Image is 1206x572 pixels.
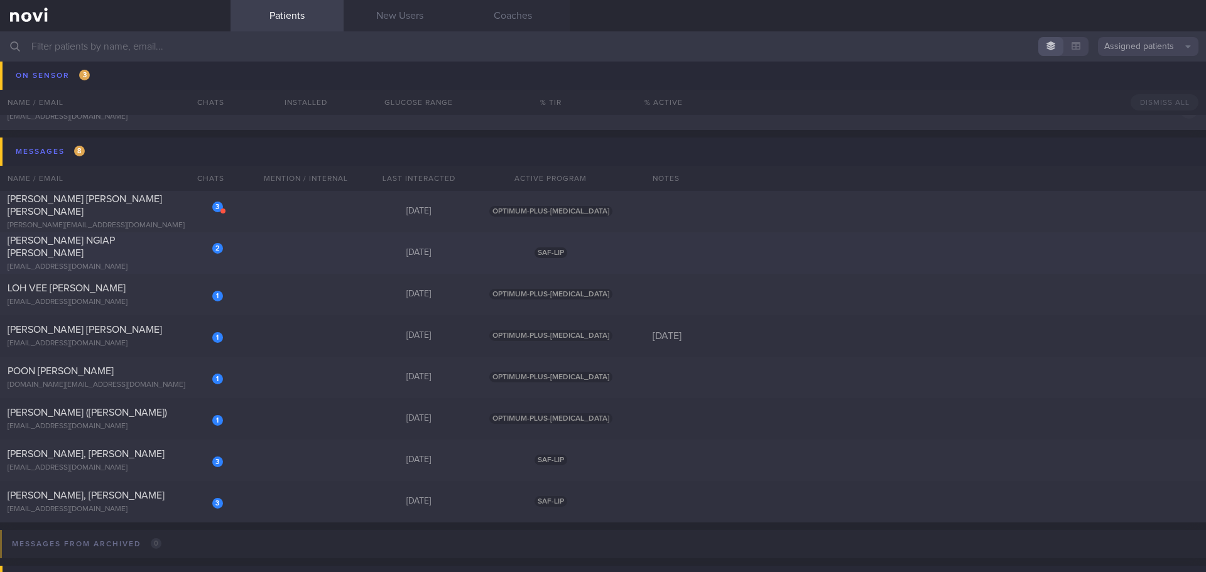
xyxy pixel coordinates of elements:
[513,64,536,77] div: 0
[8,422,223,431] div: [EMAIL_ADDRESS][DOMAIN_NAME]
[249,62,362,73] div: [DATE]
[13,143,88,160] div: Messages
[212,456,223,467] div: 3
[249,104,362,115] div: [DATE]
[9,536,165,553] div: Messages from Archived
[565,105,589,118] div: 2
[362,289,475,300] div: [DATE]
[362,455,475,466] div: [DATE]
[8,407,167,418] span: [PERSON_NAME] ([PERSON_NAME])
[518,109,523,115] sub: %
[362,247,475,259] div: [DATE]
[1098,37,1198,56] button: Assigned patients
[8,98,162,108] span: [PERSON_NAME] [PERSON_NAME]
[584,109,589,115] sub: %
[8,262,223,272] div: [EMAIL_ADDRESS][DOMAIN_NAME]
[212,332,223,343] div: 1
[362,372,475,383] div: [DATE]
[8,221,223,230] div: [PERSON_NAME][EMAIL_ADDRESS][DOMAIN_NAME]
[395,104,411,114] span: 3.5
[362,413,475,424] div: [DATE]
[475,166,626,191] div: Active Program
[489,289,612,299] span: OPTIMUM-PLUS-[MEDICAL_DATA]
[489,330,612,341] span: OPTIMUM-PLUS-[MEDICAL_DATA]
[666,107,672,114] sub: %
[8,490,165,500] span: [PERSON_NAME], [PERSON_NAME]
[395,63,411,73] span: 4.3
[212,498,223,509] div: 3
[626,62,702,74] div: 31
[8,463,223,473] div: [EMAIL_ADDRESS][DOMAIN_NAME]
[539,105,562,118] div: 94
[8,194,162,217] span: [PERSON_NAME] [PERSON_NAME] [PERSON_NAME]
[180,166,231,191] div: Chats
[535,247,567,258] span: SAF-LIP
[8,112,223,122] div: [EMAIL_ADDRESS][DOMAIN_NAME]
[665,65,671,73] sub: %
[8,71,223,80] div: [EMAIL_ADDRESS][DOMAIN_NAME]
[565,64,589,77] div: 11
[362,166,475,191] div: Last Interacted
[429,63,443,73] span: 8.9
[8,380,223,390] div: [DOMAIN_NAME][EMAIL_ADDRESS][DOMAIN_NAME]
[362,330,475,342] div: [DATE]
[8,298,223,307] div: [EMAIL_ADDRESS][DOMAIN_NAME]
[212,374,223,384] div: 1
[489,372,612,382] span: OPTIMUM-PLUS-[MEDICAL_DATA]
[8,339,223,348] div: [EMAIL_ADDRESS][DOMAIN_NAME]
[8,449,165,459] span: [PERSON_NAME], [PERSON_NAME]
[626,103,702,116] div: 64
[8,283,126,293] span: LOH VEE [PERSON_NAME]
[489,206,612,217] span: OPTIMUM-PLUS-[MEDICAL_DATA]
[362,496,475,507] div: [DATE]
[489,413,612,424] span: OPTIMUM-PLUS-[MEDICAL_DATA]
[212,202,223,212] div: 3
[362,206,475,217] div: [DATE]
[553,109,559,117] sub: %
[8,325,162,335] span: [PERSON_NAME] [PERSON_NAME]
[212,243,223,254] div: 2
[151,538,161,549] span: 0
[8,366,114,376] span: POON [PERSON_NAME]
[8,505,223,514] div: [EMAIL_ADDRESS][DOMAIN_NAME]
[513,105,536,118] div: 4
[645,166,1206,191] div: Notes
[74,146,85,156] span: 8
[519,67,524,73] sub: %
[212,415,223,426] div: 1
[8,235,115,258] span: [PERSON_NAME] NGIAP [PERSON_NAME]
[429,104,443,114] span: 9.5
[553,68,559,75] sub: %
[584,67,589,73] sub: %
[8,57,84,67] span: [PERSON_NAME]
[535,455,567,465] span: SAF-LIP
[539,64,562,77] div: 89
[212,291,223,301] div: 1
[535,496,567,507] span: SAF-LIP
[645,330,1206,342] div: [DATE]
[249,166,362,191] div: Mention / Internal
